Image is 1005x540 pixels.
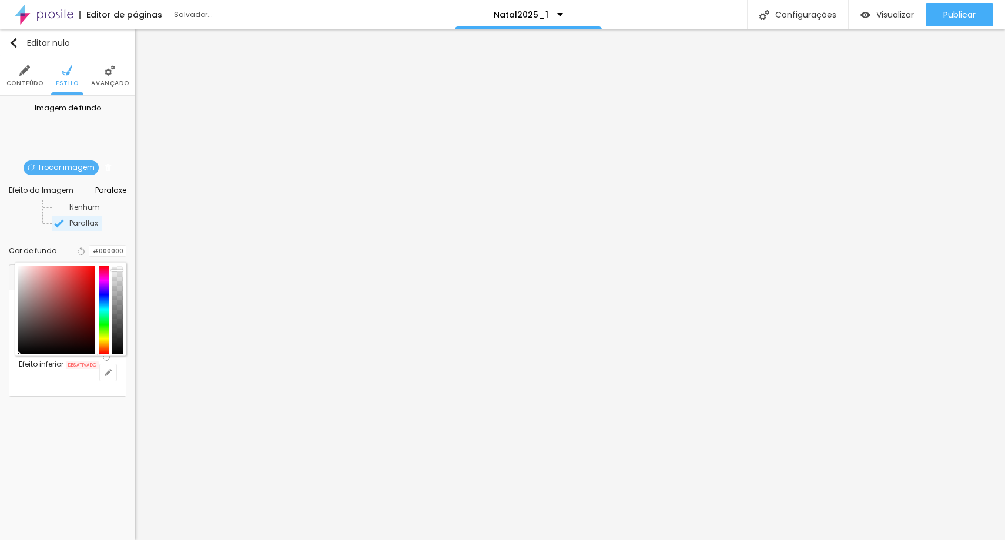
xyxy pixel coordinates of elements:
[19,65,30,76] img: Ícone
[6,79,43,88] font: Conteúdo
[91,79,129,88] font: Avançado
[9,185,73,195] font: Efeito da Imagem
[35,103,101,113] font: Imagem de fundo
[926,3,993,26] button: Publicar
[38,162,95,172] font: Trocar imagem
[759,10,769,20] img: Ícone
[28,164,35,171] img: Ícone
[135,29,1005,540] iframe: Editor
[95,185,126,195] font: Paralaxe
[494,9,548,21] font: Natal2025_1
[860,10,870,20] img: view-1.svg
[86,9,162,21] font: Editor de páginas
[775,9,836,21] font: Configurações
[9,265,126,290] div: Efeitos de fundo
[69,218,98,228] span: Parallax
[9,38,18,48] img: Ícone
[943,9,976,21] font: Publicar
[27,37,70,49] font: Editar nulo
[68,362,96,368] font: DESATIVADO
[105,164,112,171] img: Ícone
[62,65,72,76] img: Ícone
[876,9,914,21] font: Visualizar
[105,65,115,76] img: Ícone
[174,9,213,19] font: Salvador...
[56,79,79,88] font: Estilo
[54,219,64,229] img: Icone
[19,359,63,369] font: Efeito inferior
[69,202,100,212] span: Nenhum
[9,246,56,256] font: Cor de fundo
[849,3,926,26] button: Visualizar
